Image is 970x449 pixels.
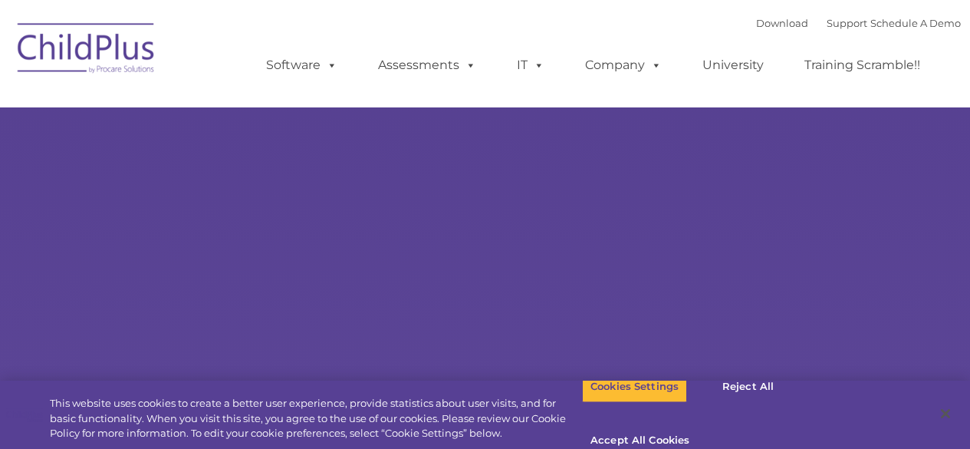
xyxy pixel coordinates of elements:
a: Assessments [363,50,492,81]
a: Software [251,50,353,81]
button: Close [929,397,962,431]
img: ChildPlus by Procare Solutions [10,12,163,89]
button: Reject All [700,371,796,403]
a: University [687,50,779,81]
a: Training Scramble!! [789,50,935,81]
a: Support [827,17,867,29]
a: Schedule A Demo [870,17,961,29]
a: Download [756,17,808,29]
font: | [756,17,961,29]
a: IT [501,50,560,81]
div: This website uses cookies to create a better user experience, provide statistics about user visit... [50,396,582,441]
button: Cookies Settings [582,371,687,403]
a: Company [570,50,677,81]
